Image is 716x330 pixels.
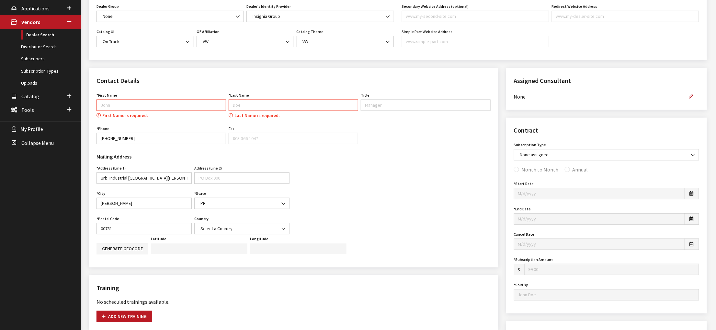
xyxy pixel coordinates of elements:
[514,264,525,275] span: $
[194,191,206,196] label: State
[97,311,152,322] button: Add new training
[20,126,43,133] span: My Profile
[101,13,240,20] span: None
[402,36,549,47] input: www.simple-part.com
[297,36,394,47] span: VW
[97,4,119,9] label: Dealer Group
[229,92,249,98] label: Last Name
[199,200,285,207] span: PR
[361,100,490,111] input: Manager
[402,4,469,9] label: Secondary Website Address (optional)
[514,142,546,148] label: Subscription Type
[229,100,358,111] input: Doe
[21,19,40,26] span: Vendors
[97,172,192,184] input: 153 South Oakland Avenue
[102,313,147,319] span: Add new training
[97,36,194,47] span: On-Track
[684,239,699,250] button: Open date picker
[97,100,226,111] input: John
[201,38,290,45] span: VW
[514,289,699,301] input: John Doe
[97,29,114,35] label: Catalog UI
[246,4,291,9] label: Dealer's Identity Provider
[552,4,597,9] label: Redirect Website Address
[21,5,50,12] span: Applications
[514,206,531,212] label: End Date
[229,126,234,132] label: Fax
[514,257,553,263] label: Subscription Amount
[514,181,534,187] label: Start Date
[514,76,699,86] h2: Assigned Consultant
[194,198,290,209] span: PR
[514,93,684,100] span: None
[151,236,166,242] label: Latitude
[97,283,491,293] h2: Training
[522,166,559,173] label: Month to Month
[97,133,226,144] input: 888-579-4458
[197,29,220,35] label: OE Affiliation
[251,13,390,20] span: Insignia Group
[97,126,109,132] label: Phone
[514,213,685,225] input: M/d/yyyy
[197,36,294,47] span: VW
[684,213,699,225] button: Open date picker
[97,76,491,86] h2: Contact Details
[514,239,685,250] input: M/d/yyyy
[97,11,244,22] span: None
[514,125,699,135] h2: Contract
[97,92,117,98] label: First Name
[552,11,699,22] input: www.my-dealer-site.com
[194,165,222,171] label: Address (Line 2)
[194,216,209,222] label: Country
[297,29,324,35] label: Catalog Theme
[402,11,549,22] input: www.my-second-site.com
[97,298,491,306] div: No scheduled trainings available.
[402,29,453,35] label: Simple Part Website Address
[234,112,280,118] span: Last Name is required.
[102,112,148,118] span: First Name is required.
[684,188,699,199] button: Open date picker
[97,153,290,160] h3: Mailing Address
[21,107,34,113] span: Tools
[250,236,268,242] label: Longitude
[97,243,148,254] button: Generate geocode
[514,282,528,288] label: Sold By
[573,166,588,173] label: Annual
[514,149,699,160] span: None assigned
[97,216,119,222] label: Postal Code
[246,11,394,22] span: Insignia Group
[361,92,369,98] label: Title
[524,264,699,275] input: 99.00
[514,231,535,237] label: Cancel Date
[518,151,695,158] span: None assigned
[199,225,285,232] span: Select a Country
[301,38,390,45] span: VW
[97,198,192,209] input: Rock Hill
[684,91,699,102] button: Edit Assigned Consultant
[97,191,105,196] label: City
[229,133,358,144] input: 803-366-1047
[21,140,54,146] span: Collapse Menu
[101,38,190,45] span: On-Track
[21,93,39,100] span: Catalog
[97,165,126,171] label: Address (Line 1)
[194,223,290,234] span: Select a Country
[514,188,685,199] input: M/d/yyyy
[97,223,192,234] input: 29730
[194,172,290,184] input: PO Box 000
